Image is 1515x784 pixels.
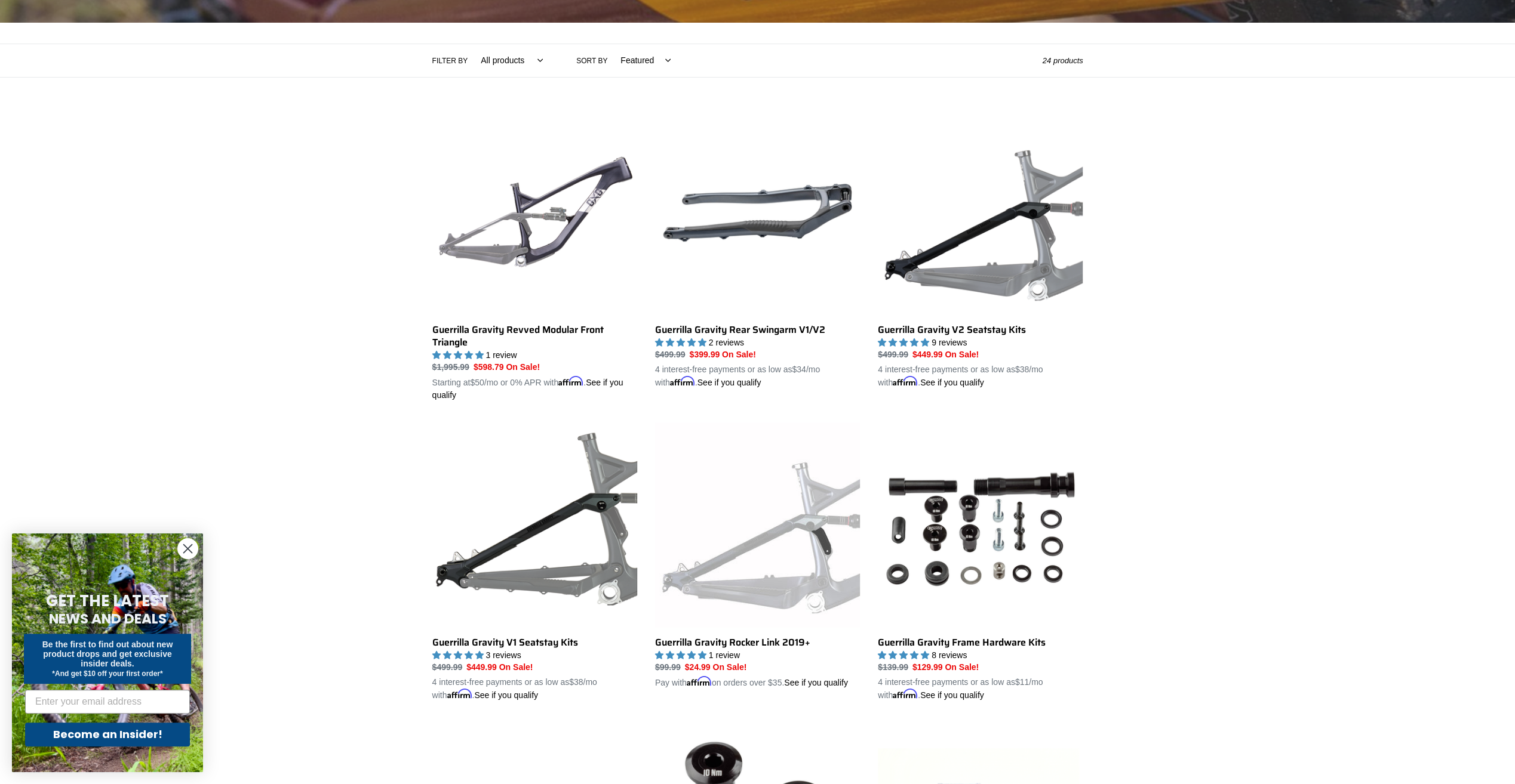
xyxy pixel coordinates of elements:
[177,538,198,559] button: Close dialog
[25,690,190,714] input: Enter your email address
[49,609,167,628] span: NEWS AND DEALS
[42,640,173,668] span: Be the first to find out about new product drops and get exclusive insider deals.
[52,669,162,678] span: *And get $10 off your first order*
[1043,56,1083,65] span: 24 products
[25,723,190,746] button: Become an Insider!
[46,590,169,612] span: GET THE LATEST
[432,55,468,66] label: Filter by
[576,55,607,66] label: Sort by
